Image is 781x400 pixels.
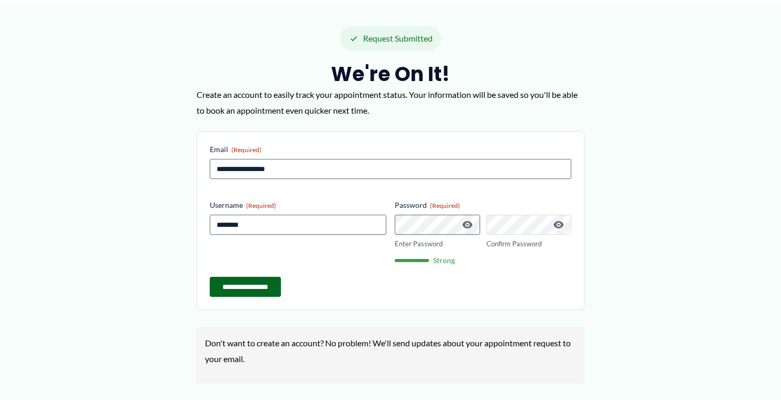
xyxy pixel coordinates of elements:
[395,200,460,211] legend: Password
[197,87,584,118] p: Create an account to easily track your appointment status. Your information will be saved so you'...
[461,218,474,231] button: Show Password
[486,239,572,249] label: Confirm Password
[205,335,576,366] p: Don't want to create an account? No problem! We'll send updates about your appointment request to...
[246,202,276,209] span: (Required)
[552,218,565,231] button: Show Password
[340,26,441,51] div: Request Submitted
[210,144,571,155] label: Email
[395,239,480,249] label: Enter Password
[231,146,261,154] span: (Required)
[210,200,386,211] label: Username
[430,202,460,209] span: (Required)
[197,61,584,87] h2: We're on it!
[395,257,571,264] div: Strong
